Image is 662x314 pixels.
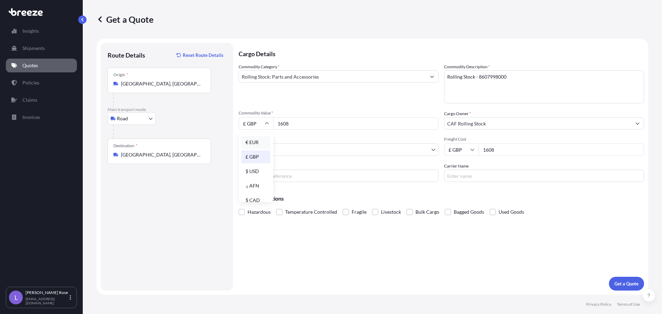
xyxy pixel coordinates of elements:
[248,207,271,217] span: Hazardous
[22,97,37,103] p: Claims
[6,93,77,107] a: Claims
[444,136,644,142] span: Freight Cost
[6,24,77,38] a: Insights
[479,143,644,156] input: Enter amount
[444,170,644,182] input: Enter name
[121,80,202,87] input: Origin
[22,79,39,86] p: Policies
[609,277,644,291] button: Get a Quote
[239,70,426,83] input: Select a commodity type
[241,194,270,207] div: $ CAD
[444,163,469,170] label: Carrier Name
[173,50,226,61] button: Reset Route Details
[444,110,471,117] label: Cargo Owner
[6,59,77,72] a: Quotes
[121,151,202,158] input: Destination
[614,280,639,287] p: Get a Quote
[239,43,644,63] p: Cargo Details
[6,110,77,124] a: Invoices
[183,52,223,59] p: Reset Route Details
[97,14,153,25] p: Get a Quote
[26,297,68,305] p: [EMAIL_ADDRESS][DOMAIN_NAME]
[117,115,128,122] span: Road
[444,117,631,130] input: Full name
[113,143,138,149] div: Destination
[22,114,40,121] p: Invoices
[415,207,439,217] span: Bulk Cargo
[499,207,524,217] span: Used Goods
[381,207,401,217] span: Livestock
[239,170,439,182] input: Your internal reference
[22,28,39,34] p: Insights
[239,143,439,156] button: LTL
[631,117,644,130] button: Show suggestions
[6,41,77,55] a: Shipments
[454,207,484,217] span: Bagged Goods
[6,76,77,90] a: Policies
[273,117,439,130] input: Type amount
[108,107,226,112] p: Main transport mode
[241,179,270,192] div: ؋ AFN
[239,63,280,70] label: Commodity Category
[108,112,156,125] button: Select transport
[239,196,644,201] p: Special Conditions
[239,110,439,116] span: Commodity Value
[241,150,270,163] div: £ GBP
[586,302,611,307] a: Privacy Policy
[113,72,128,78] div: Origin
[444,63,490,70] label: Commodity Description
[241,165,270,178] div: $ USD
[426,70,438,83] button: Show suggestions
[22,45,45,52] p: Shipments
[22,62,38,69] p: Quotes
[108,51,145,59] p: Route Details
[285,207,337,217] span: Temperature Controlled
[241,136,270,149] div: € EUR
[26,290,68,295] p: [PERSON_NAME] Rose
[14,294,18,301] span: L
[617,302,640,307] a: Terms of Use
[352,207,367,217] span: Fragile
